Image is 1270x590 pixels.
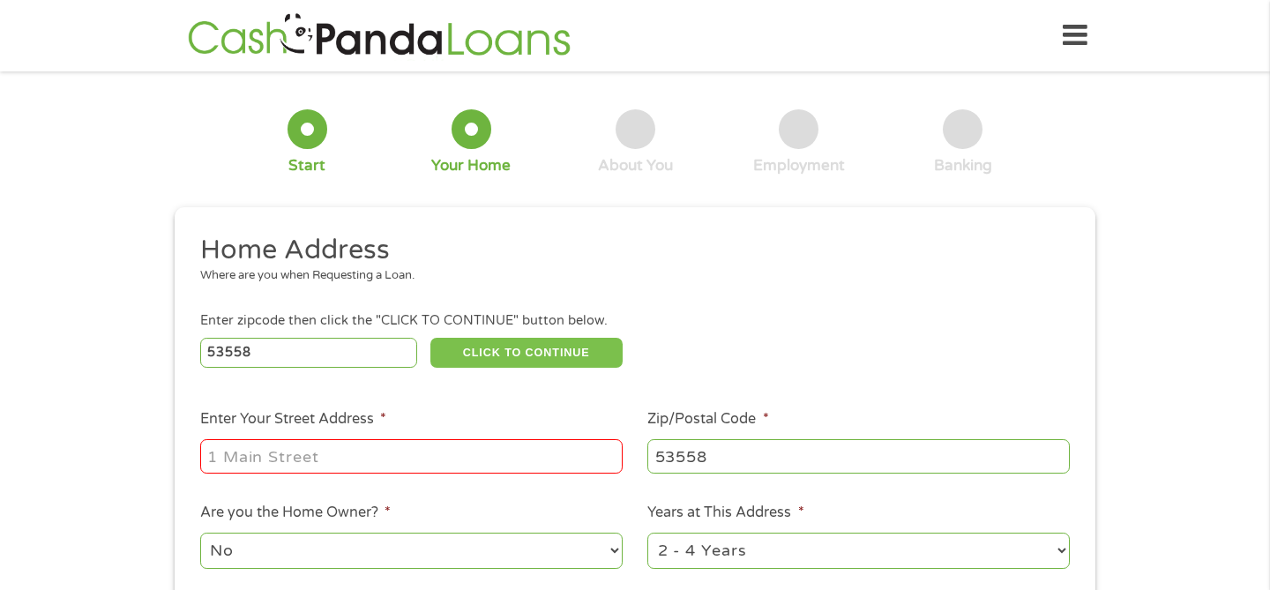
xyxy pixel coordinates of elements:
[200,439,623,473] input: 1 Main Street
[430,338,623,368] button: CLICK TO CONTINUE
[200,338,418,368] input: Enter Zipcode (e.g 01510)
[200,311,1070,331] div: Enter zipcode then click the "CLICK TO CONTINUE" button below.
[753,156,845,176] div: Employment
[200,233,1057,268] h2: Home Address
[934,156,992,176] div: Banking
[200,267,1057,285] div: Where are you when Requesting a Loan.
[598,156,673,176] div: About You
[647,504,803,522] label: Years at This Address
[183,11,576,61] img: GetLoanNow Logo
[200,410,386,429] label: Enter Your Street Address
[647,410,768,429] label: Zip/Postal Code
[200,504,391,522] label: Are you the Home Owner?
[288,156,325,176] div: Start
[431,156,511,176] div: Your Home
